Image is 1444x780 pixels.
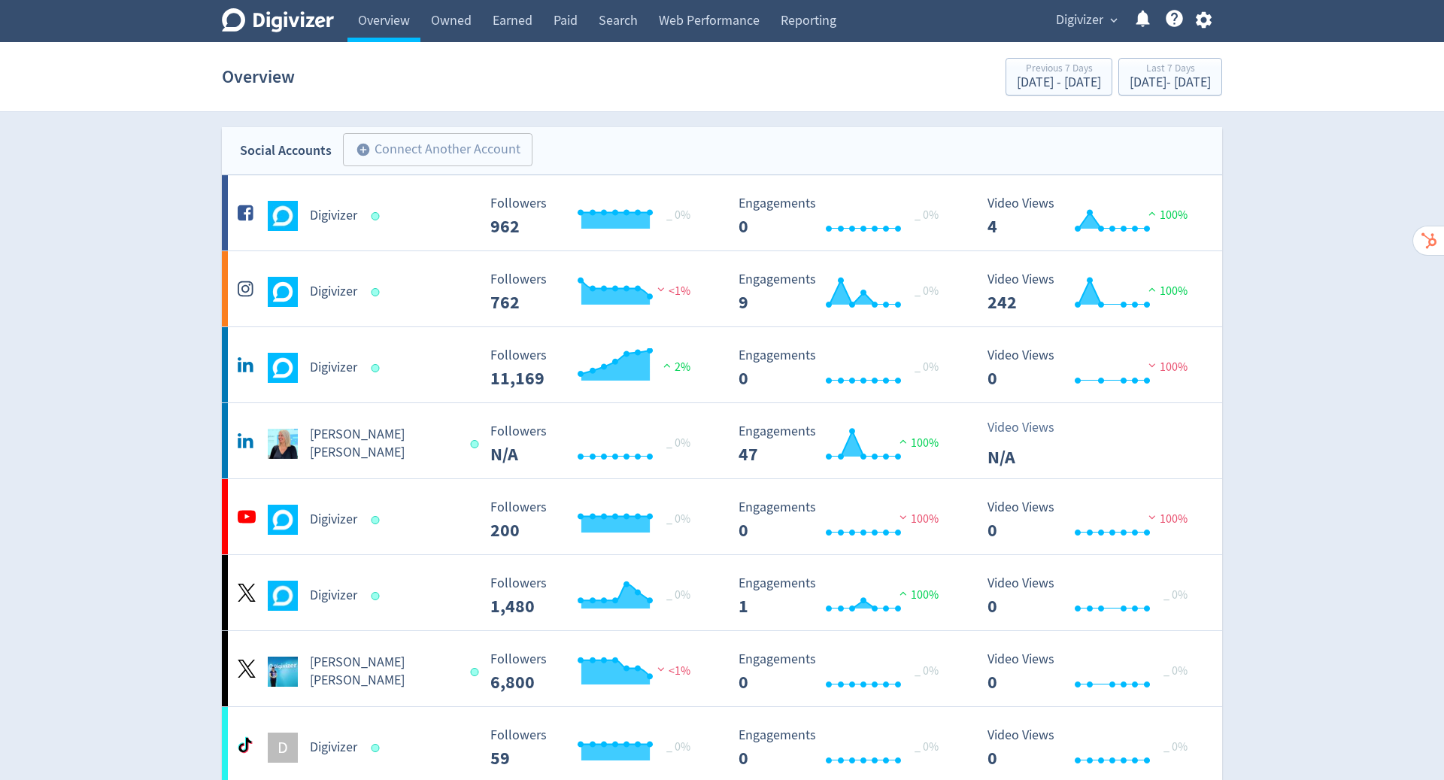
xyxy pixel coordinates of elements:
[896,511,939,527] span: 100%
[1145,360,1188,375] span: 100%
[1056,8,1103,32] span: Digivizer
[666,511,690,527] span: _ 0%
[222,403,1222,478] a: Emma Lo Russo undefined[PERSON_NAME] [PERSON_NAME] Followers N/A Followers N/A _ 0% Engagements 4...
[372,212,384,220] span: Data last synced: 15 Sep 2025, 7:01am (AEST)
[654,284,690,299] span: <1%
[915,208,939,223] span: _ 0%
[987,444,1074,471] p: N/A
[1145,284,1160,295] img: positive-performance.svg
[1107,14,1121,27] span: expand_more
[222,53,295,101] h1: Overview
[666,739,690,754] span: _ 0%
[222,327,1222,402] a: Digivizer undefinedDigivizer Followers 11,169 Followers 11,169 2% Engagements 0 Engagements 0 _ 0...
[731,348,957,388] svg: Engagements 0
[980,500,1206,540] svg: Video Views 0
[731,652,957,692] svg: Engagements 0
[660,360,675,371] img: positive-performance.svg
[1145,511,1160,523] img: negative-performance.svg
[310,739,357,757] h5: Digivizer
[1163,663,1188,678] span: _ 0%
[896,436,911,447] img: positive-performance.svg
[483,728,708,768] svg: Followers 59
[980,728,1206,768] svg: Video Views 0
[1017,76,1101,90] div: [DATE] - [DATE]
[240,140,332,162] div: Social Accounts
[310,511,357,529] h5: Digivizer
[731,728,957,768] svg: Engagements 0
[372,288,384,296] span: Data last synced: 15 Sep 2025, 7:01am (AEST)
[222,631,1222,706] a: Emma Lo Russo undefined[PERSON_NAME] [PERSON_NAME] Followers 6,800 Followers 6,800 <1% Engagement...
[310,426,457,462] h5: [PERSON_NAME] [PERSON_NAME]
[310,359,357,377] h5: Digivizer
[470,668,483,676] span: Data last synced: 15 Sep 2025, 8:03am (AEST)
[896,511,911,523] img: negative-performance.svg
[654,663,669,675] img: negative-performance.svg
[731,424,957,464] svg: Engagements 47
[1145,360,1160,371] img: negative-performance.svg
[222,479,1222,554] a: Digivizer undefinedDigivizer Followers 200 Followers 200 _ 0% Engagements 0 Engagements 0 100% Vi...
[896,587,911,599] img: positive-performance.svg
[483,500,708,540] svg: Followers 200
[654,663,690,678] span: <1%
[1145,511,1188,527] span: 100%
[1145,208,1188,223] span: 100%
[980,652,1206,692] svg: Video Views 0
[268,353,298,383] img: Digivizer undefined
[268,201,298,231] img: Digivizer undefined
[268,657,298,687] img: Emma Lo Russo undefined
[896,587,939,602] span: 100%
[222,251,1222,326] a: Digivizer undefinedDigivizer Followers 762 Followers 762 <1% Engagements 9 Engagements 9 _ 0% Vid...
[268,429,298,459] img: Emma Lo Russo undefined
[332,135,532,166] a: Connect Another Account
[1017,63,1101,76] div: Previous 7 Days
[1118,58,1222,96] button: Last 7 Days[DATE]- [DATE]
[1163,587,1188,602] span: _ 0%
[310,283,357,301] h5: Digivizer
[660,360,690,375] span: 2%
[372,744,384,752] span: Data last synced: 15 Sep 2025, 6:01am (AEST)
[483,196,708,236] svg: Followers 962
[483,272,708,312] svg: Followers 762
[1006,58,1112,96] button: Previous 7 Days[DATE] - [DATE]
[731,196,957,236] svg: Engagements 0
[483,576,708,616] svg: Followers 1,480
[1145,208,1160,219] img: positive-performance.svg
[483,424,708,464] svg: Followers N/A
[666,436,690,451] span: _ 0%
[666,587,690,602] span: _ 0%
[915,739,939,754] span: _ 0%
[666,208,690,223] span: _ 0%
[483,348,708,388] svg: Followers 11,169
[222,555,1222,630] a: Digivizer undefinedDigivizer Followers 1,480 Followers 1,480 _ 0% Engagements 1 Engagements 1 100...
[896,436,939,451] span: 100%
[731,272,957,312] svg: Engagements 9
[987,417,1074,438] p: Video Views
[1051,8,1121,32] button: Digivizer
[268,733,298,763] div: D
[310,587,357,605] h5: Digivizer
[372,516,384,524] span: Data last synced: 15 Sep 2025, 12:02am (AEST)
[222,175,1222,250] a: Digivizer undefinedDigivizer Followers 962 Followers 962 _ 0% Engagements 0 Engagements 0 _ 0% Vi...
[268,505,298,535] img: Digivizer undefined
[356,142,371,157] span: add_circle
[483,652,708,692] svg: Followers 6,800
[980,348,1206,388] svg: Video Views 0
[915,663,939,678] span: _ 0%
[372,592,384,600] span: Data last synced: 14 Sep 2025, 3:02pm (AEST)
[915,284,939,299] span: _ 0%
[915,360,939,375] span: _ 0%
[268,277,298,307] img: Digivizer undefined
[343,133,532,166] button: Connect Another Account
[654,284,669,295] img: negative-performance.svg
[980,576,1206,616] svg: Video Views 0
[1163,739,1188,754] span: _ 0%
[1130,76,1211,90] div: [DATE] - [DATE]
[980,196,1206,236] svg: Video Views 4
[470,440,483,448] span: Data last synced: 15 Sep 2025, 4:01am (AEST)
[310,207,357,225] h5: Digivizer
[310,654,457,690] h5: [PERSON_NAME] [PERSON_NAME]
[731,500,957,540] svg: Engagements 0
[268,581,298,611] img: Digivizer undefined
[731,576,957,616] svg: Engagements 1
[372,364,384,372] span: Data last synced: 15 Sep 2025, 10:41am (AEST)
